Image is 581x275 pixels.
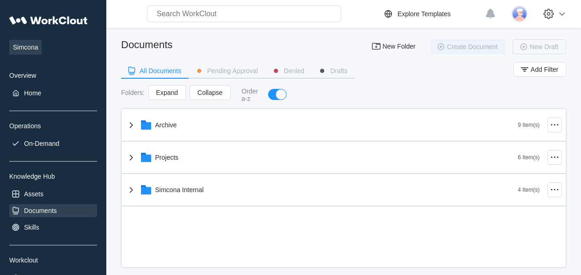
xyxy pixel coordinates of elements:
[24,224,39,231] div: Skills
[24,140,59,147] div: On-Demand
[447,44,498,50] span: Create Document
[9,187,97,200] a: Assets
[518,187,539,193] div: 4 Item(s)
[312,64,355,78] button: Drafts
[121,89,145,96] div: Folders :
[9,137,97,150] a: On-Demand
[9,72,97,79] div: Overview
[155,186,204,194] div: Simcona Internal
[265,64,312,78] button: Denied
[155,154,179,161] div: Projects
[9,204,97,217] a: Documents
[530,44,558,50] span: New Draft
[121,64,189,78] button: All Documents
[207,68,258,74] div: Pending Approval
[9,87,97,100] a: Home
[24,89,41,97] div: Home
[190,85,230,100] button: Collapse
[398,10,451,18] div: Explore Templates
[140,68,181,74] div: All Documents
[9,173,97,180] div: Knowledge Hub
[197,89,222,96] span: Collapse
[242,87,259,102] div: Order a-z
[518,122,539,128] div: 9 Item(s)
[284,68,304,74] div: Denied
[366,39,423,54] button: New Folder
[512,6,527,22] img: user-3.png
[147,6,341,22] input: Search WorkClout
[24,190,43,198] div: Assets
[24,207,57,214] div: Documents
[156,89,178,96] span: Expand
[383,8,480,19] a: Explore Templates
[155,121,177,129] div: Archive
[531,66,558,73] span: Add Filter
[189,64,265,78] button: Pending Approval
[514,62,566,77] button: Add Filter
[518,154,539,161] div: 6 Item(s)
[9,122,97,130] div: Operations
[9,40,42,55] span: Simcona
[121,39,172,51] div: Documents
[513,39,566,54] button: New Draft
[330,68,347,74] div: Drafts
[382,43,416,50] span: New Folder
[148,85,186,100] button: Expand
[430,39,505,54] button: Create Document
[9,221,97,234] a: Skills
[9,256,97,264] div: Workclout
